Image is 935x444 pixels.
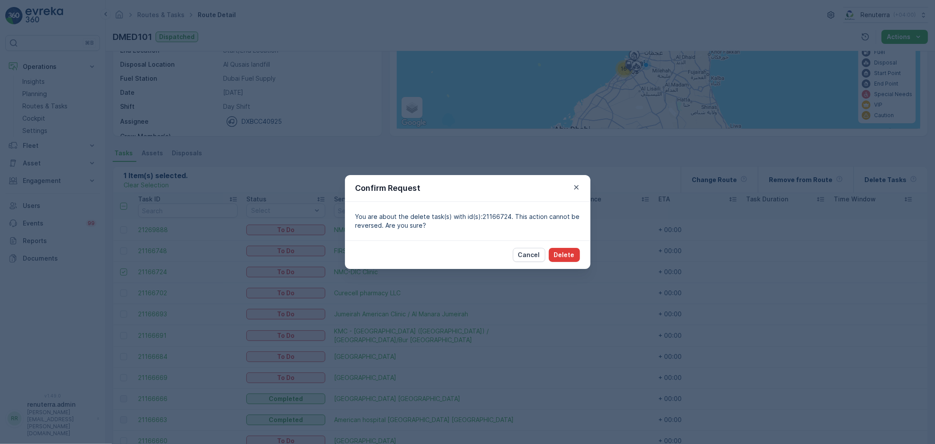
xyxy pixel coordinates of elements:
button: Delete [549,248,580,262]
p: You are about the delete task(s) with id(s):21166724. This action cannot be reversed. Are you sure? [356,212,580,230]
p: Confirm Request [356,182,421,194]
p: Delete [554,251,575,259]
button: Cancel [513,248,545,262]
p: Cancel [518,251,540,259]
